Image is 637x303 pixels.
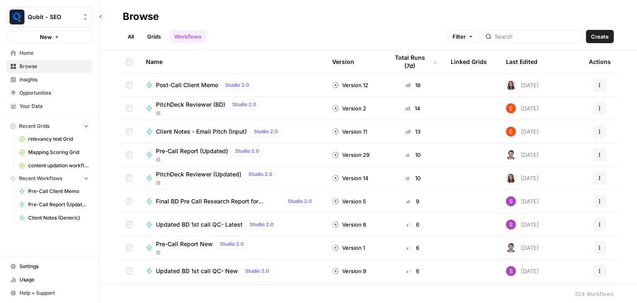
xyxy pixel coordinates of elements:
div: [DATE] [506,196,539,206]
span: IB [156,179,280,187]
div: [DATE] [506,266,539,276]
span: Opportunities [19,89,89,97]
span: Final BD Pre Call Research Report for Hubspot [156,197,281,205]
span: Studio 2.0 [288,198,312,205]
a: All [123,30,139,43]
div: 10 [389,151,438,159]
a: Pre-Call Report NewStudio 2.0IB [146,239,319,257]
div: 13 [389,127,438,136]
span: Insights [19,76,89,83]
span: Studio 2.0 [235,147,259,155]
span: IB [156,156,266,164]
span: Browse [19,63,89,70]
a: content updation workflow [15,159,92,172]
a: Final BD Pre Call Research Report for HubspotStudio 2.0 [146,196,319,206]
a: Client Notes (Generic) [15,211,92,225]
span: Studio 2.0 [220,240,244,248]
img: 141n3bijxpn8h033wqhh0520kuqr [506,173,516,183]
div: Version 11 [332,127,367,136]
div: Linked Grids [451,50,487,73]
a: relevancy test Grid [15,132,92,146]
span: PitchDeck Reviewer (Updated) [156,170,241,178]
a: PitchDeck Reviewer (Updated)Studio 2.0IB [146,169,319,187]
div: 9 [389,197,438,205]
img: Qubit - SEO Logo [10,10,24,24]
span: New [40,33,52,41]
div: Version 9 [332,267,366,275]
a: PitchDeck Reviewer (BD)Studio 2.0IB [146,100,319,117]
span: Updated BD 1st call QC- New [156,267,238,275]
img: o172sb5nyouclioljstuaq3tb2gj [506,220,516,230]
div: 10 [389,174,438,182]
span: Recent Grids [19,122,49,130]
div: 324 Workflows [575,290,614,298]
div: Version 2 [332,104,366,112]
div: Last Edited [506,50,537,73]
div: 6 [389,244,438,252]
a: Pre-Call Report (Updated)Studio 2.0IB [146,146,319,164]
div: Version 5 [332,197,366,205]
span: Post-Call Client Memo [156,81,218,89]
a: Insights [7,73,92,86]
span: PitchDeck Reviewer (BD) [156,100,225,109]
a: Updated BD 1st call QC- LatestStudio 2.0 [146,220,319,230]
div: Version 14 [332,174,369,182]
span: Create [591,32,609,41]
button: Recent Grids [7,120,92,132]
button: Workspace: Qubit - SEO [7,7,92,27]
span: IB [156,110,263,117]
a: Opportunities [7,86,92,100]
span: Updated BD 1st call QC- Latest [156,220,243,229]
div: 14 [389,104,438,112]
div: [DATE] [506,103,539,113]
a: Browse [7,60,92,73]
span: Recent Workflows [19,175,62,182]
img: 35tz4koyam3fgiezpr65b8du18d9 [506,150,516,160]
div: [DATE] [506,220,539,230]
span: Filter [452,32,466,41]
button: Filter [447,30,479,43]
img: o172sb5nyouclioljstuaq3tb2gj [506,196,516,206]
span: Qubit - SEO [28,13,78,21]
div: Total Runs (7d) [389,50,438,73]
span: Help + Support [19,289,89,297]
span: IB [156,249,251,257]
span: Pre-Call Client Memo [28,188,89,195]
input: Search [495,32,579,41]
a: Usage [7,273,92,286]
a: Grids [142,30,166,43]
span: relevancy test Grid [28,135,89,143]
span: Client Notes (Generic) [28,214,89,222]
img: 141n3bijxpn8h033wqhh0520kuqr [506,80,516,90]
div: Browse [123,10,159,23]
a: Client Notes - Email Pitch (Input)Studio 2.0 [146,127,319,137]
span: Settings [19,263,89,270]
a: Workflows [169,30,207,43]
div: 6 [389,220,438,229]
span: Pre-Call Report (Updated) [28,201,89,208]
span: Studio 2.0 [254,128,278,135]
div: [DATE] [506,243,539,253]
a: Home [7,46,92,60]
img: o172sb5nyouclioljstuaq3tb2gj [506,266,516,276]
a: Pre-Call Client Memo [15,185,92,198]
button: New [7,31,92,43]
a: Settings [7,260,92,273]
span: Pre-Call Report (Updated) [156,147,228,155]
span: Studio 2.0 [248,171,272,178]
div: Version 1 [332,244,365,252]
button: Create [586,30,614,43]
span: Client Notes - Email Pitch (Input) [156,127,247,136]
img: 35tz4koyam3fgiezpr65b8du18d9 [506,243,516,253]
div: 18 [389,81,438,89]
div: Version [332,50,354,73]
a: Pre-Call Report (Updated) [15,198,92,211]
button: Recent Workflows [7,172,92,185]
div: Name [146,50,319,73]
div: 6 [389,267,438,275]
button: Help + Support [7,286,92,300]
div: Version 12 [332,81,368,89]
span: Studio 2.0 [232,101,256,108]
div: Actions [589,50,611,73]
span: Home [19,49,89,57]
